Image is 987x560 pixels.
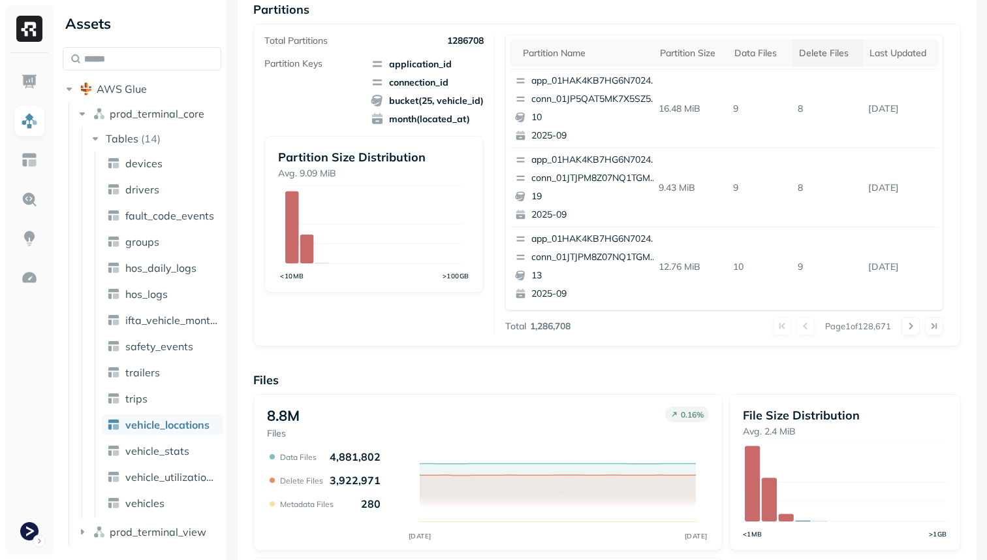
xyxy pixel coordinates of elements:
img: table [107,366,120,379]
p: 2025-09 [531,288,658,301]
p: 8.8M [267,406,300,425]
a: fault_code_events [102,205,223,226]
div: Data Files [734,47,786,59]
p: app_01HAK4KB7HG6N7024210G3S8D5 [531,233,658,246]
p: Total [505,320,526,333]
p: 9 [728,176,792,199]
button: AWS Glue [63,78,221,99]
img: Query Explorer [21,191,38,208]
button: prod_terminal_core [76,103,222,124]
p: 3,922,971 [330,474,381,487]
p: Files [253,372,961,387]
img: table [107,470,120,484]
p: 9.43 MiB [653,176,728,199]
span: vehicle_locations [125,418,210,431]
img: Asset Explorer [21,152,38,169]
p: 8 [792,97,863,120]
p: 2025-09 [531,129,658,142]
a: groups [102,231,223,252]
span: prod_terminal_core [110,107,204,120]
img: root [80,82,93,95]
tspan: [DATE] [408,532,431,540]
p: 1286708 [447,35,484,47]
button: app_01HAK4KB7HG6N7024210G3S8D5conn_01JP5QAT5MK7X5SZ50HV8QFZ5T102025-09 [510,69,664,148]
p: File Size Distribution [743,408,947,423]
a: trailers [102,362,223,383]
a: ifta_vehicle_months [102,310,223,331]
p: 280 [361,497,381,510]
button: app_01HAK4KB7HG6N7024210G3S8D5conn_01JTJPM8Z07NQ1TGMRGNFG0G8S132025-09 [510,227,664,306]
span: devices [125,157,163,170]
a: devices [102,153,223,174]
img: Optimization [21,269,38,286]
span: ifta_vehicle_months [125,314,218,327]
p: 2025-09 [531,208,658,222]
p: Data Files [280,452,317,462]
span: AWS Glue [97,82,147,95]
p: 0.16 % [681,410,704,420]
span: prod_terminal_view [110,525,206,538]
span: hos_daily_logs [125,261,196,274]
p: 16.48 MiB [653,97,728,120]
p: Partition Size Distribution [278,150,470,165]
span: trailers [125,366,160,379]
img: table [107,288,120,301]
img: Assets [21,112,38,129]
a: trips [102,388,223,409]
a: vehicle_utilization_day [102,467,223,487]
p: app_01HAK4KB7HG6N7024210G3S8D5 [531,154,658,167]
tspan: [DATE] [684,532,707,540]
img: Dashboard [21,73,38,90]
p: Files [267,427,300,440]
p: conn_01JTJPM8Z07NQ1TGMRGNFG0G8S [531,251,658,264]
span: trips [125,392,148,405]
span: vehicles [125,497,164,510]
p: 9 [792,255,863,278]
img: table [107,261,120,274]
div: Partition name [523,47,647,59]
button: prod_terminal_view [76,521,222,542]
p: 8 [792,176,863,199]
a: drivers [102,179,223,200]
span: Tables [106,132,138,145]
img: table [107,418,120,431]
span: bucket(25, vehicle_id) [371,94,484,107]
p: ( 14 ) [141,132,161,145]
p: 10 [728,255,792,278]
p: conn_01JTJPM8Z07NQ1TGMRGNFG0G8S [531,172,658,185]
p: 10 [531,111,658,124]
p: 9 [728,97,792,120]
p: Delete Files [280,476,323,486]
span: month(located_at) [371,112,484,125]
img: table [107,183,120,196]
button: Tables(14) [89,128,223,149]
p: 4,881,802 [330,450,381,463]
p: Metadata Files [280,499,334,509]
p: app_01HAK4KB7HG6N7024210G3S8D5 [531,74,658,88]
span: drivers [125,183,159,196]
p: Avg. 9.09 MiB [278,167,470,180]
p: Partitions [253,2,961,17]
p: Page 1 of 128,671 [825,320,891,332]
img: table [107,157,120,170]
p: Sep 29, 2025 [863,255,939,278]
span: application_id [371,58,484,71]
a: vehicles [102,493,223,514]
span: groups [125,235,159,248]
a: hos_logs [102,284,223,305]
img: table [107,340,120,353]
img: Insights [21,230,38,247]
img: table [107,209,120,222]
tspan: >100GB [443,272,469,280]
a: vehicle_stats [102,440,223,461]
p: Avg. 2.4 MiB [743,425,947,438]
div: Partition size [660,47,722,59]
img: Terminal [20,522,39,540]
div: Delete Files [799,47,856,59]
img: Ryft [16,16,42,42]
div: Assets [63,13,221,34]
a: vehicle_locations [102,414,223,435]
img: table [107,497,120,510]
p: 13 [531,269,658,282]
tspan: <10MB [280,272,304,280]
